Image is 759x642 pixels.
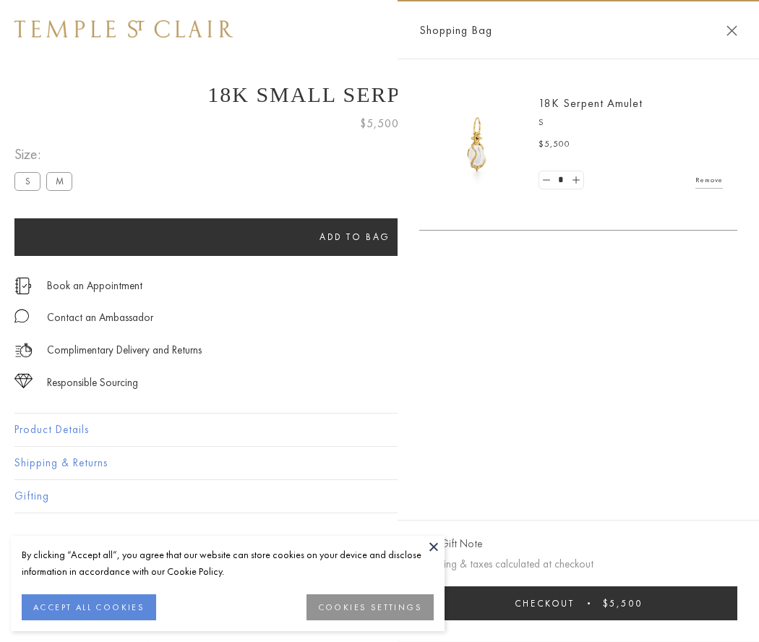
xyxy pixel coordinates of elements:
div: By clicking “Accept all”, you agree that our website can store cookies on your device and disclos... [22,547,434,580]
img: icon_sourcing.svg [14,374,33,388]
h1: 18K Small Serpent Amulet [14,82,745,107]
label: S [14,172,40,190]
img: Temple St. Clair [14,20,233,38]
a: 18K Serpent Amulet [539,95,643,111]
a: Set quantity to 0 [539,171,554,189]
p: S [539,116,723,130]
span: $5,500 [360,114,399,133]
img: MessageIcon-01_2.svg [14,309,29,323]
button: Checkout $5,500 [419,586,737,620]
button: COOKIES SETTINGS [306,594,434,620]
div: Responsible Sourcing [47,374,138,392]
button: Add Gift Note [419,535,482,553]
button: Shipping & Returns [14,447,745,479]
button: ACCEPT ALL COOKIES [22,594,156,620]
img: icon_delivery.svg [14,341,33,359]
a: Remove [695,172,723,188]
img: P51836-E11SERPPV [434,101,520,188]
a: Book an Appointment [47,278,142,294]
span: $5,500 [539,137,570,152]
button: Gifting [14,480,745,513]
a: Set quantity to 2 [568,171,583,189]
p: Complimentary Delivery and Returns [47,341,202,359]
button: Close Shopping Bag [726,25,737,36]
span: Checkout [515,597,575,609]
label: M [46,172,72,190]
img: icon_appointment.svg [14,278,32,294]
p: Shipping & taxes calculated at checkout [419,555,737,573]
button: Product Details [14,414,745,446]
div: Contact an Ambassador [47,309,153,327]
button: Add to bag [14,218,695,256]
span: Add to bag [320,231,390,243]
span: Size: [14,142,78,166]
span: Shopping Bag [419,21,492,40]
span: $5,500 [603,597,643,609]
